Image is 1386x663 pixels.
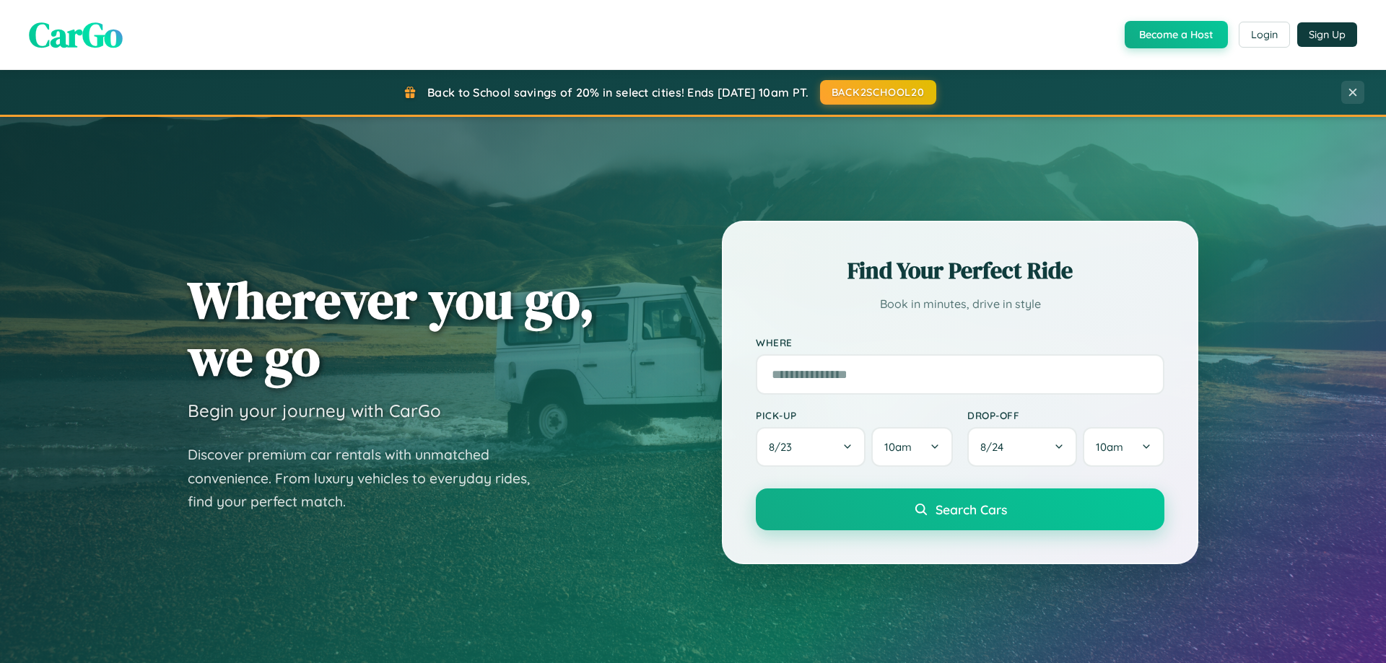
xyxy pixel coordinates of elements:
span: 8 / 24 [980,440,1011,454]
label: Where [756,336,1164,348]
label: Drop-off [967,409,1164,421]
button: Become a Host [1125,21,1228,48]
button: Login [1239,22,1290,48]
button: Search Cars [756,488,1164,530]
p: Discover premium car rentals with unmatched convenience. From luxury vehicles to everyday rides, ... [188,443,549,514]
button: 10am [1083,427,1164,467]
button: Sign Up [1297,22,1357,47]
h3: Begin your journey with CarGo [188,400,441,421]
span: 10am [1096,440,1123,454]
p: Book in minutes, drive in style [756,294,1164,315]
span: 10am [884,440,912,454]
span: 8 / 23 [769,440,799,454]
span: Back to School savings of 20% in select cities! Ends [DATE] 10am PT. [427,85,808,100]
button: 8/23 [756,427,866,467]
button: BACK2SCHOOL20 [820,80,936,105]
span: CarGo [29,11,123,58]
span: Search Cars [936,501,1007,517]
button: 10am [871,427,953,467]
h2: Find Your Perfect Ride [756,255,1164,286]
button: 8/24 [967,427,1077,467]
label: Pick-up [756,409,953,421]
h1: Wherever you go, we go [188,271,595,385]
